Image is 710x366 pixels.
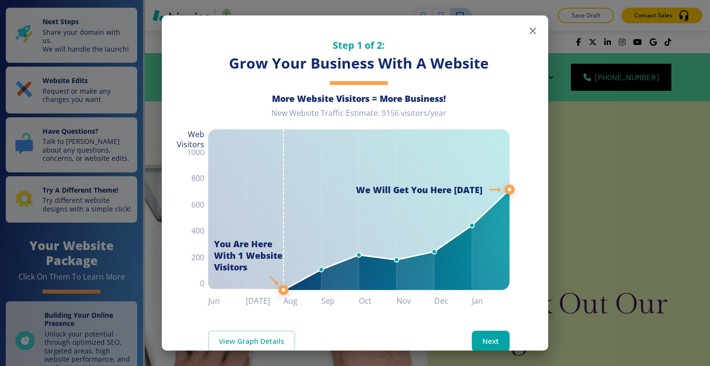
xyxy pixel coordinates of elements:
h6: Sep [321,294,359,308]
h6: Nov [397,294,434,308]
div: New Website Traffic Estimate: 9156 visitors/year [208,108,510,126]
h6: More Website Visitors = More Business! [208,93,510,104]
h6: Aug [284,294,321,308]
h6: Oct [359,294,397,308]
h3: Grow Your Business With A Website [208,54,510,73]
button: Next [472,331,510,351]
h6: Dec [434,294,472,308]
h6: [DATE] [246,294,284,308]
h5: Step 1 of 2: [208,39,510,52]
h6: Jan [472,294,510,308]
h6: Jun [208,294,246,308]
a: View Graph Details [208,331,295,351]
